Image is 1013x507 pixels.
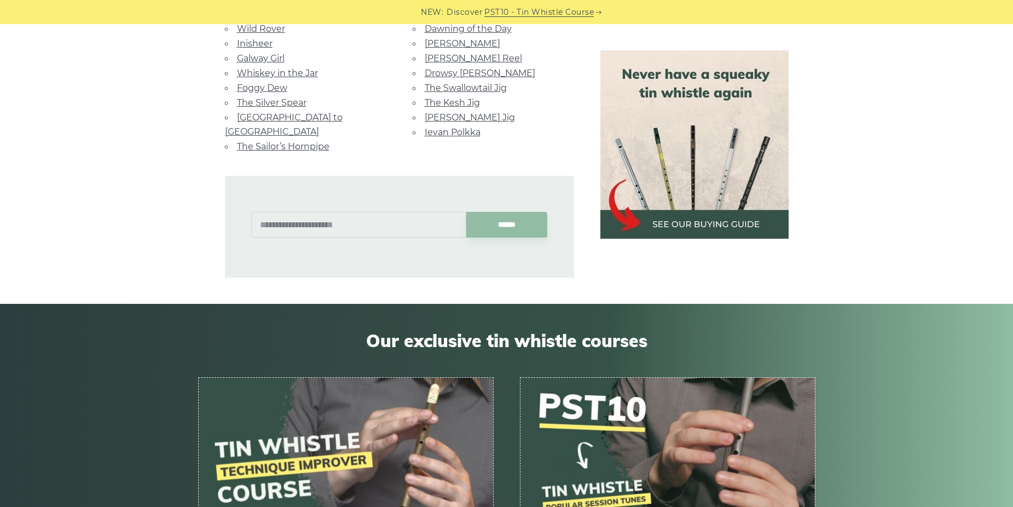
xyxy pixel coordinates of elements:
[237,24,285,34] a: Wild Rover
[425,97,480,108] a: The Kesh Jig
[237,97,306,108] a: The Silver Spear
[600,50,789,239] img: tin whistle buying guide
[425,53,522,64] a: [PERSON_NAME] Reel
[425,127,481,137] a: Ievan Polkka
[425,83,507,93] a: The Swallowtail Jig
[421,6,443,19] span: NEW:
[447,6,483,19] span: Discover
[425,38,500,49] a: [PERSON_NAME]
[237,83,287,93] a: Foggy Dew
[484,6,594,19] a: PST10 - Tin Whistle Course
[425,24,512,34] a: Dawning of the Day
[237,68,318,78] a: Whiskey in the Jar
[425,112,515,123] a: [PERSON_NAME] Jig
[198,330,815,351] span: Our exclusive tin whistle courses
[225,112,343,137] a: [GEOGRAPHIC_DATA] to [GEOGRAPHIC_DATA]
[237,141,329,152] a: The Sailor’s Hornpipe
[237,38,273,49] a: Inisheer
[425,68,535,78] a: Drowsy [PERSON_NAME]
[237,53,285,64] a: Galway Girl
